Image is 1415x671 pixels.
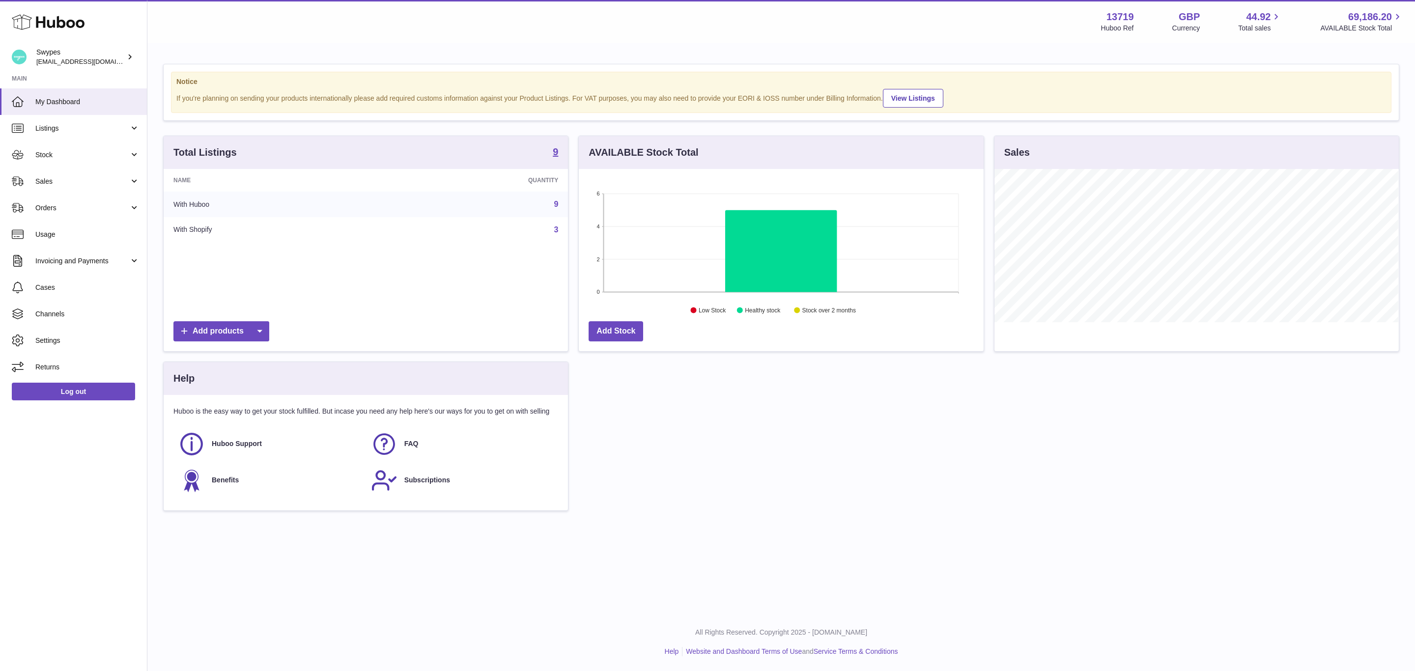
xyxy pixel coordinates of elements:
span: My Dashboard [35,97,140,107]
span: Orders [35,203,129,213]
a: Huboo Support [178,431,361,457]
a: Subscriptions [371,467,554,494]
div: Currency [1172,24,1200,33]
span: Usage [35,230,140,239]
a: 69,186.20 AVAILABLE Stock Total [1320,10,1403,33]
h3: Help [173,372,195,385]
th: Name [164,169,382,192]
strong: 13719 [1106,10,1134,24]
h3: Total Listings [173,146,237,159]
a: View Listings [883,89,943,108]
text: Stock over 2 months [802,307,856,314]
span: 69,186.20 [1348,10,1392,24]
h3: AVAILABLE Stock Total [589,146,698,159]
span: Invoicing and Payments [35,256,129,266]
td: With Huboo [164,192,382,217]
a: 44.92 Total sales [1238,10,1282,33]
text: 0 [597,289,600,295]
p: All Rights Reserved. Copyright 2025 - [DOMAIN_NAME] [155,628,1407,637]
strong: 9 [553,147,558,157]
text: Healthy stock [745,307,781,314]
td: With Shopify [164,217,382,243]
h3: Sales [1004,146,1030,159]
a: Help [665,647,679,655]
div: If you're planning on sending your products internationally please add required customs informati... [176,87,1386,108]
span: Sales [35,177,129,186]
span: AVAILABLE Stock Total [1320,24,1403,33]
a: FAQ [371,431,554,457]
strong: GBP [1179,10,1200,24]
p: Huboo is the easy way to get your stock fulfilled. But incase you need any help here's our ways f... [173,407,558,416]
span: Listings [35,124,129,133]
span: Channels [35,309,140,319]
a: 3 [554,225,558,234]
a: Log out [12,383,135,400]
a: Service Terms & Conditions [814,647,898,655]
a: Benefits [178,467,361,494]
a: Add products [173,321,269,341]
text: 6 [597,191,600,196]
span: Huboo Support [212,439,262,448]
a: 9 [553,147,558,159]
a: 9 [554,200,558,208]
span: Cases [35,283,140,292]
span: Stock [35,150,129,160]
text: Low Stock [699,307,726,314]
li: and [682,647,898,656]
text: 4 [597,224,600,229]
span: Settings [35,336,140,345]
th: Quantity [382,169,568,192]
strong: Notice [176,77,1386,86]
span: [EMAIL_ADDRESS][DOMAIN_NAME] [36,57,144,65]
div: Swypes [36,48,125,66]
span: Total sales [1238,24,1282,33]
span: Subscriptions [404,475,450,485]
span: Benefits [212,475,239,485]
a: Website and Dashboard Terms of Use [686,647,802,655]
a: Add Stock [589,321,643,341]
text: 2 [597,256,600,262]
span: 44.92 [1246,10,1271,24]
span: FAQ [404,439,419,448]
img: internalAdmin-13719@internal.huboo.com [12,50,27,64]
span: Returns [35,363,140,372]
div: Huboo Ref [1101,24,1134,33]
